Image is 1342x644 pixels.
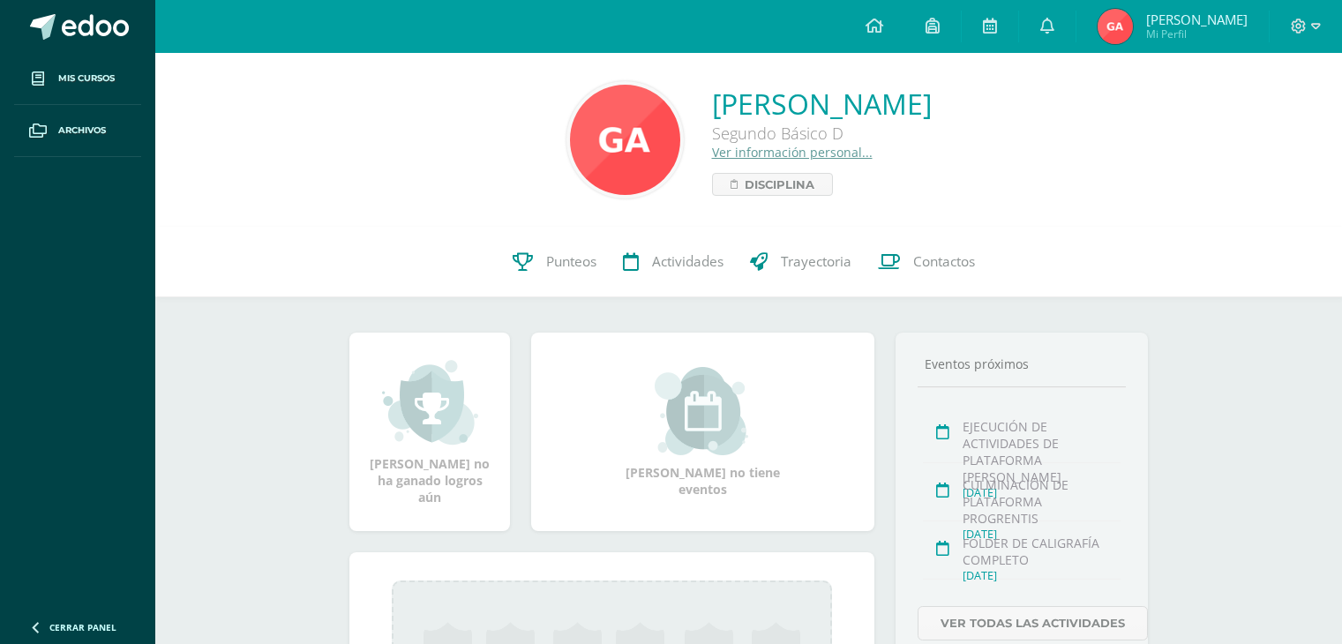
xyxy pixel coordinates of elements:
[712,85,932,123] a: [PERSON_NAME]
[570,85,680,195] img: eb4056b8fe947c8083a25b56903cfcf6.png
[655,367,751,455] img: event_small.png
[712,144,873,161] a: Ver información personal...
[918,356,1126,372] div: Eventos próximos
[963,568,1121,583] div: [DATE]
[49,621,116,633] span: Cerrar panel
[737,227,865,297] a: Trayectoria
[14,53,141,105] a: Mis cursos
[1098,9,1133,44] img: e131f778a94cd630cedadfdac0b06c43.png
[712,173,833,196] a: Disciplina
[367,358,492,505] div: [PERSON_NAME] no ha ganado logros aún
[865,227,988,297] a: Contactos
[615,367,791,498] div: [PERSON_NAME] no tiene eventos
[58,71,115,86] span: Mis cursos
[918,606,1148,640] a: Ver todas las actividades
[14,105,141,157] a: Archivos
[652,252,723,271] span: Actividades
[963,535,1121,568] div: FOLDER DE CALIGRAFÍA COMPLETO
[610,227,737,297] a: Actividades
[781,252,851,271] span: Trayectoria
[963,418,1121,485] div: EJECUCIÓN DE ACTIVIDADES DE PLATAFORMA [PERSON_NAME]
[1146,26,1248,41] span: Mi Perfil
[546,252,596,271] span: Punteos
[745,174,814,195] span: Disciplina
[382,358,478,446] img: achievement_small.png
[712,123,932,144] div: Segundo Básico D
[913,252,975,271] span: Contactos
[1146,11,1248,28] span: [PERSON_NAME]
[963,476,1121,527] div: CULMINACIÓN DE PLATAFORMA PROGRENTIS
[499,227,610,297] a: Punteos
[58,124,106,138] span: Archivos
